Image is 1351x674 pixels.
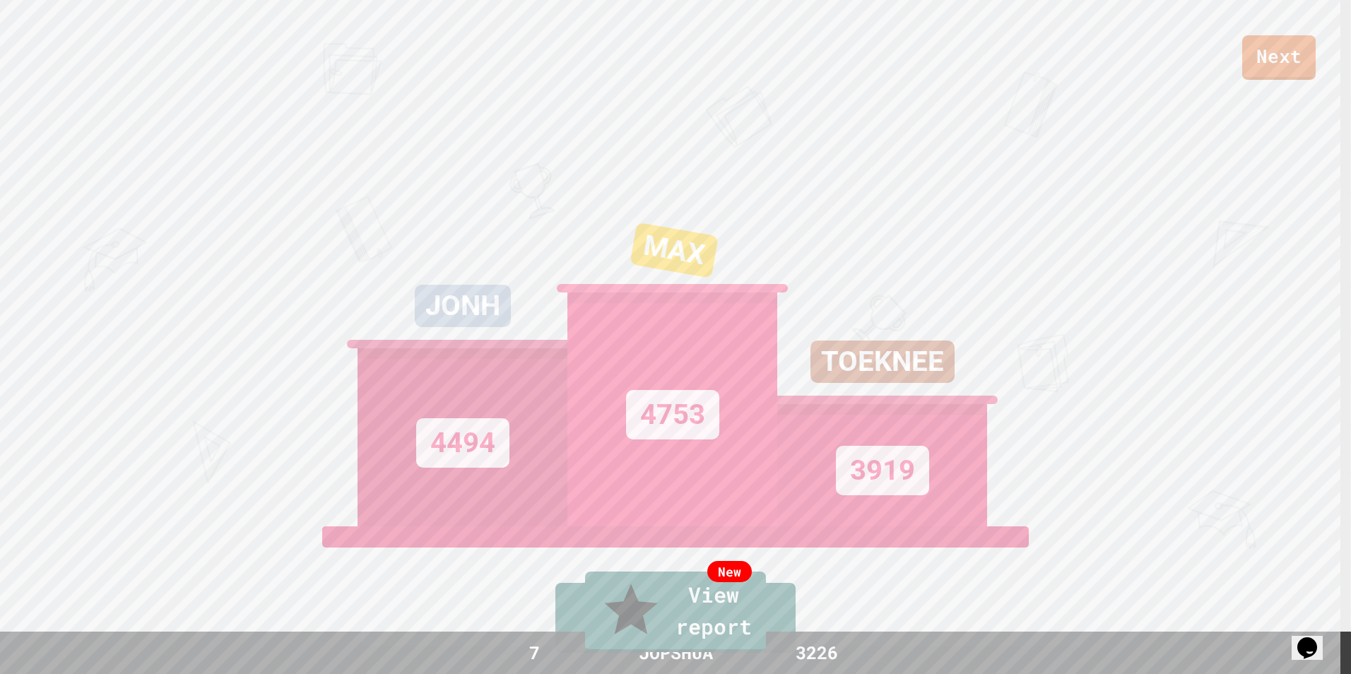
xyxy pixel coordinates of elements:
[810,341,955,383] div: TOEKNEE
[1292,617,1337,660] iframe: chat widget
[707,561,752,582] div: New
[626,390,719,439] div: 4753
[1242,35,1316,80] a: Next
[415,285,511,327] div: JONH
[836,446,929,495] div: 3919
[585,572,766,652] a: View report
[630,223,719,278] div: MAX
[416,418,509,468] div: 4494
